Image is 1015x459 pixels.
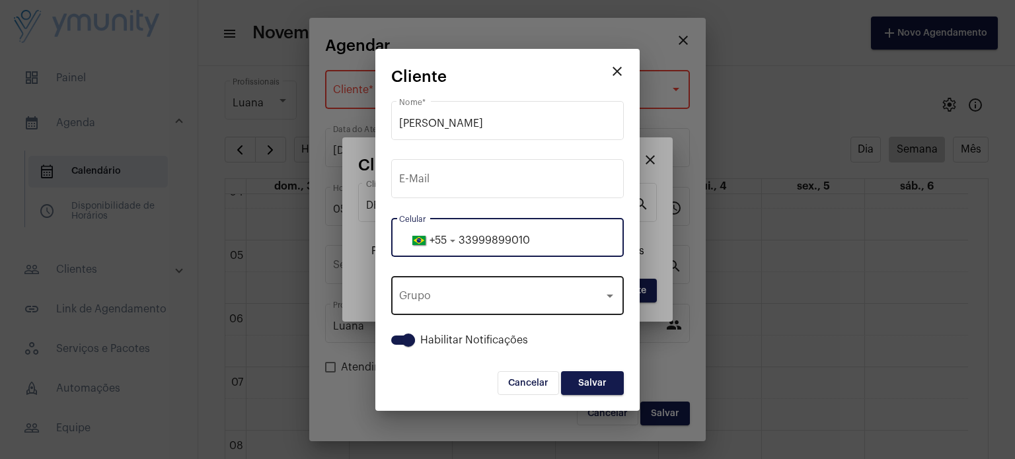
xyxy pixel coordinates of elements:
input: E-Mail [399,176,616,188]
span: Cliente [391,68,447,85]
mat-icon: close [609,63,625,79]
button: +55 [399,224,459,257]
span: Grupo [399,293,604,304]
input: 31 99999-1111 [399,234,616,246]
span: +55 [430,235,447,246]
span: Habilitar Notificações [420,332,528,348]
span: Salvar [578,378,607,388]
input: Digite o nome [399,118,616,129]
button: Cancelar [498,371,559,395]
button: Salvar [561,371,624,395]
span: Cancelar [508,378,548,388]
